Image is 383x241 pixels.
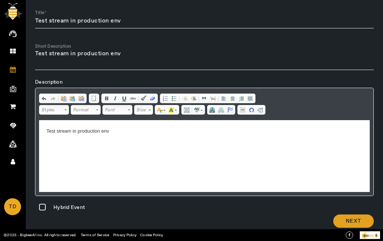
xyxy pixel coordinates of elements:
a: Insert Special Character [247,106,256,114]
a: Spell Checker [193,106,204,114]
a: Cookie Policy [140,233,163,238]
a: Remove Format [148,94,157,102]
mat-label: Title [35,10,44,15]
a: Unlink [217,106,226,114]
a: Insert Page Break for Printing [256,106,265,114]
a: Size [134,105,153,115]
a: Select All [182,106,191,114]
a: Underline (Ctrl+U) [120,94,129,102]
tspan: ed By [366,231,370,233]
a: Create Div Container [209,94,217,102]
span: Styles [41,106,63,115]
a: Increase Indent [189,94,198,102]
span: TD [5,199,20,215]
a: Align Left [219,94,228,102]
a: ©2025 - BigbeeAI Inc. All rights reserved. [4,233,77,238]
tspan: owe [362,231,365,233]
mat-label: Short Description [35,43,71,49]
a: Undo (Ctrl+Z) [40,94,49,102]
label: Hybrid Event [50,201,87,213]
a: Anchor [226,106,234,114]
button: Next [333,214,374,228]
a: Block Quote [200,94,209,102]
a: Redo (Ctrl+Y) [49,94,58,102]
a: Bold (Ctrl+B) [102,94,111,102]
a: Italic (Ctrl+I) [111,94,120,102]
a: Align Right [237,94,246,102]
tspan: r [365,231,366,233]
span: Font [105,106,127,115]
span: Format [73,106,95,115]
a: Paste as plain text (Ctrl+Shift+V) [68,94,77,102]
a: Decrease Indent [180,94,189,102]
a: Justify [246,94,255,102]
a: Center [228,94,237,102]
a: Styles [39,105,69,115]
a: Font [102,105,132,115]
a: Background Colour [167,106,178,114]
img: bigbee-logo.png [4,3,22,20]
a: Insert Horizontal Line [238,106,247,114]
a: Text Colour [156,106,167,114]
a: Copy Formatting (Ctrl+Shift+C) [139,94,148,102]
a: Strike Through [129,94,137,102]
a: Insert/Remove Numbered List [161,94,170,102]
a: Paste (Ctrl+V) [59,94,68,102]
a: New Page [90,94,98,102]
tspan: P [362,231,363,233]
a: TD [4,198,21,215]
a: Privacy Policy [113,233,137,238]
span: Next [346,217,361,225]
iframe: Rich Text Editor, editor4 [39,120,370,194]
a: Terms of Service [81,233,109,238]
a: Link (Ctrl+L) [208,106,217,114]
a: Format [71,105,101,115]
a: Paste from Word [77,94,86,102]
span: Description [35,79,63,85]
span: Size [136,106,147,115]
a: Insert/Remove Bulleted List [170,94,178,102]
